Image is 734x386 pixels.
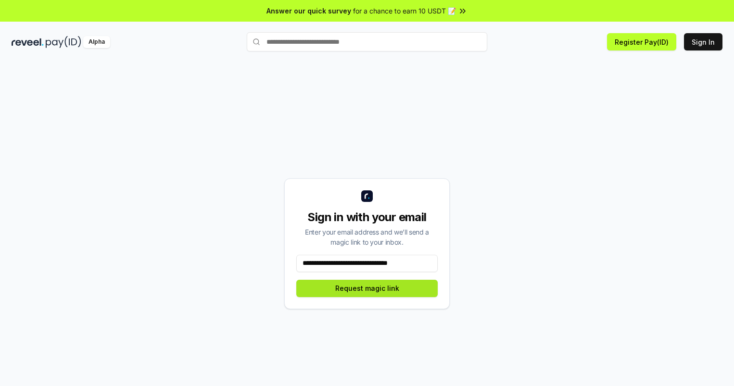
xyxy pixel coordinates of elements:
button: Register Pay(ID) [607,33,676,50]
img: pay_id [46,36,81,48]
button: Sign In [684,33,722,50]
img: logo_small [361,190,373,202]
div: Enter your email address and we’ll send a magic link to your inbox. [296,227,438,247]
img: reveel_dark [12,36,44,48]
div: Alpha [83,36,110,48]
button: Request magic link [296,280,438,297]
span: for a chance to earn 10 USDT 📝 [353,6,456,16]
span: Answer our quick survey [266,6,351,16]
div: Sign in with your email [296,210,438,225]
